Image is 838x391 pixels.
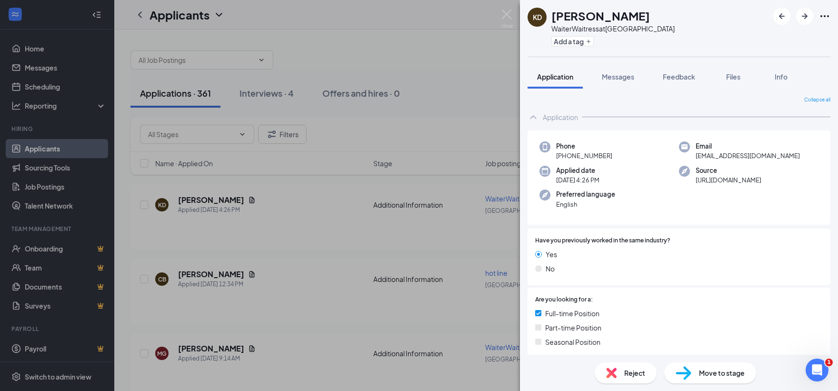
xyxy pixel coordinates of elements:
[537,72,573,81] span: Application
[796,8,813,25] button: ArrowRight
[775,72,788,81] span: Info
[528,111,539,123] svg: ChevronUp
[602,72,634,81] span: Messages
[543,112,578,122] div: Application
[696,151,800,160] span: [EMAIL_ADDRESS][DOMAIN_NAME]
[825,359,833,366] span: 1
[663,72,695,81] span: Feedback
[535,236,670,245] span: Have you previously worked in the same industry?
[556,166,599,175] span: Applied date
[586,39,591,44] svg: Plus
[545,322,601,333] span: Part-time Position
[806,359,828,381] iframe: Intercom live chat
[696,141,800,151] span: Email
[624,368,645,378] span: Reject
[551,24,675,33] div: WaiterWaitress at [GEOGRAPHIC_DATA]
[556,190,615,199] span: Preferred language
[556,141,612,151] span: Phone
[799,10,810,22] svg: ArrowRight
[546,249,557,260] span: Yes
[776,10,788,22] svg: ArrowLeftNew
[773,8,790,25] button: ArrowLeftNew
[699,368,745,378] span: Move to stage
[696,175,761,185] span: [URL][DOMAIN_NAME]
[819,10,830,22] svg: Ellipses
[556,151,612,160] span: [PHONE_NUMBER]
[533,12,542,22] div: KD
[804,96,830,104] span: Collapse all
[546,263,555,274] span: No
[551,8,650,24] h1: [PERSON_NAME]
[726,72,740,81] span: Files
[556,200,615,209] span: English
[535,295,593,304] span: Are you looking for a:
[545,308,599,319] span: Full-time Position
[551,36,594,46] button: PlusAdd a tag
[556,175,599,185] span: [DATE] 4:26 PM
[545,337,600,347] span: Seasonal Position
[696,166,761,175] span: Source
